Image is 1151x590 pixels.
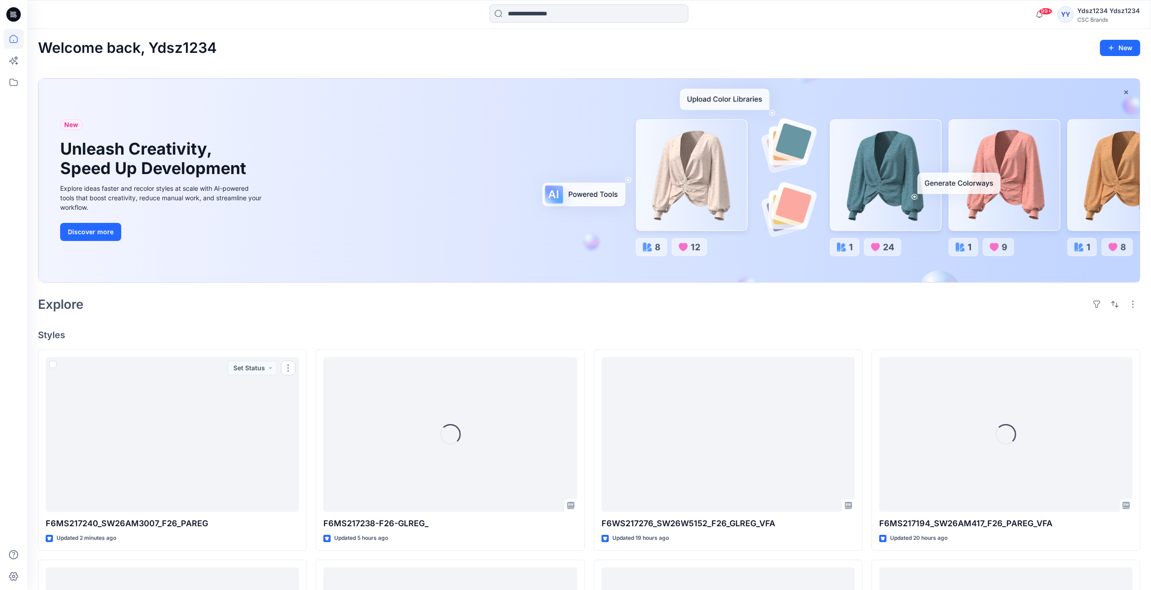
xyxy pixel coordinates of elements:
h4: Styles [38,330,1140,340]
p: F6MS217238-F26-GLREG_ [323,517,577,530]
h2: Welcome back, Ydsz1234 [38,40,217,57]
a: Discover more [60,223,264,241]
p: Updated 20 hours ago [890,533,947,543]
div: Ydsz1234 Ydsz1234 [1077,5,1140,16]
p: F6MS217194_SW26AM417_F26_PAREG_VFA [879,517,1132,530]
p: F6MS217240_SW26AM3007_F26_PAREG [46,517,299,530]
span: 99+ [1039,8,1052,15]
button: New [1100,40,1140,56]
h1: Unleash Creativity, Speed Up Development [60,139,250,178]
div: YY [1057,6,1074,23]
span: New [64,119,78,130]
p: F6WS217276_SW26W5152_F26_GLREG_VFA [602,517,855,530]
div: Explore ideas faster and recolor styles at scale with AI-powered tools that boost creativity, red... [60,184,264,212]
button: Discover more [60,223,121,241]
p: Updated 2 minutes ago [57,533,116,543]
div: CSC Brands [1077,16,1140,23]
p: Updated 19 hours ago [612,533,669,543]
h2: Explore [38,297,84,312]
p: Updated 5 hours ago [334,533,388,543]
